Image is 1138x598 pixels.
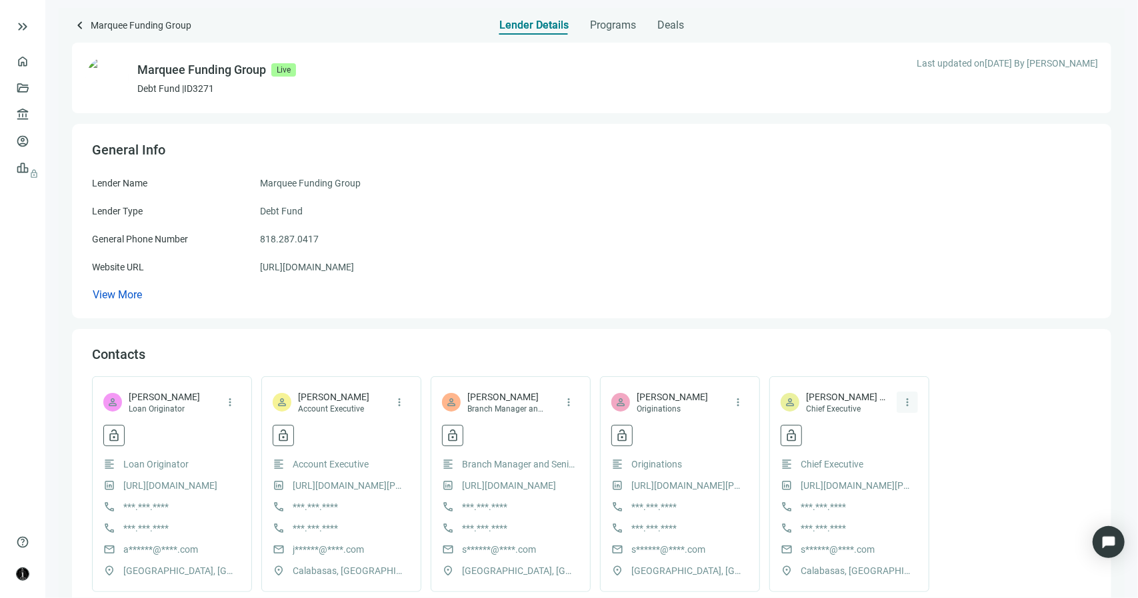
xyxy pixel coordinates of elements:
[277,429,290,442] span: lock_open
[93,288,142,301] span: View More
[72,17,88,33] span: keyboard_arrow_left
[273,522,285,534] span: call
[92,234,188,244] span: General Phone Number
[276,396,288,408] span: person
[446,429,459,442] span: lock_open
[784,396,796,408] span: person
[260,260,354,274] a: [URL][DOMAIN_NAME]
[1093,526,1125,558] div: Open Intercom Messenger
[558,392,579,413] button: more_vert
[611,425,633,446] button: lock_open
[590,19,636,32] span: Programs
[129,390,200,404] span: [PERSON_NAME]
[129,404,200,414] span: Loan Originator
[611,565,623,577] span: location_on
[103,425,125,446] button: lock_open
[657,19,684,32] span: Deals
[785,429,798,442] span: lock_open
[806,390,886,404] span: [PERSON_NAME] Fine
[611,501,623,513] span: call
[273,425,294,446] button: lock_open
[103,501,115,513] span: call
[781,543,793,555] span: mail
[298,404,369,414] span: Account Executive
[15,19,31,35] span: keyboard_double_arrow_right
[260,176,361,190] span: Marquee Funding Group
[442,501,454,513] span: call
[615,396,627,408] span: person
[801,563,914,578] span: Calabasas, [GEOGRAPHIC_DATA]
[442,425,463,446] button: lock_open
[17,568,29,580] img: avatar
[298,390,369,404] span: [PERSON_NAME]
[801,457,863,471] span: Chief Executive
[260,232,319,246] span: 818.287.0417
[273,458,285,470] span: format_align_left
[219,392,241,413] button: more_vert
[801,478,914,493] a: [URL][DOMAIN_NAME][PERSON_NAME]
[611,522,623,534] span: call
[615,429,629,442] span: lock_open
[103,543,115,555] span: mail
[732,396,744,408] span: more_vert
[273,501,285,513] span: call
[92,206,143,216] span: Lender Type
[107,429,121,442] span: lock_open
[85,56,129,100] img: 9858a796-eca9-418d-aa88-888ee4c07641
[631,457,682,471] span: Originations
[611,543,623,555] span: mail
[123,563,237,578] span: [GEOGRAPHIC_DATA], [GEOGRAPHIC_DATA]
[293,478,406,493] a: [URL][DOMAIN_NAME][PERSON_NAME]
[806,404,883,414] span: Chief Executive
[462,563,575,578] span: [GEOGRAPHIC_DATA], [GEOGRAPHIC_DATA]
[445,396,457,408] span: person
[260,204,303,218] span: Debt Fund
[293,563,406,578] span: Calabasas, [GEOGRAPHIC_DATA]
[92,262,144,272] span: Website URL
[611,458,623,470] span: format_align_left
[781,522,793,534] span: call
[442,522,454,534] span: call
[103,565,115,577] span: location_on
[781,565,793,577] span: location_on
[442,543,454,555] span: mail
[563,396,575,408] span: more_vert
[389,392,410,413] button: more_vert
[467,404,544,414] span: Branch Manager and Senior Loan Officer
[92,178,147,188] span: Lender Name
[781,458,793,470] span: format_align_left
[917,56,1098,71] span: Last updated on [DATE] By [PERSON_NAME]
[72,17,88,35] a: keyboard_arrow_left
[897,392,918,413] button: more_vert
[271,63,296,77] span: Live
[637,390,708,404] span: [PERSON_NAME]
[273,565,285,577] span: location_on
[442,565,454,577] span: location_on
[103,522,115,534] span: call
[123,457,189,471] span: Loan Originator
[462,478,556,493] a: [URL][DOMAIN_NAME]
[727,392,749,413] button: more_vert
[92,142,165,158] span: General Info
[91,17,191,35] span: Marquee Funding Group
[137,61,266,79] div: Marquee Funding Group
[781,425,802,446] button: lock_open
[499,19,569,32] span: Lender Details
[107,396,119,408] span: person
[137,82,296,95] p: Debt Fund | ID 3271
[631,478,745,493] a: [URL][DOMAIN_NAME][PERSON_NAME]
[442,458,454,470] span: format_align_left
[92,288,143,302] button: View More
[103,458,115,470] span: format_align_left
[92,346,145,362] span: Contacts
[467,390,544,404] span: [PERSON_NAME]
[273,543,285,555] span: mail
[224,396,236,408] span: more_vert
[462,457,575,471] span: Branch Manager and Senior Loan Officer
[123,478,217,493] a: [URL][DOMAIN_NAME]
[637,404,708,414] span: Originations
[781,501,793,513] span: call
[631,563,745,578] span: [GEOGRAPHIC_DATA], [GEOGRAPHIC_DATA]
[393,396,405,408] span: more_vert
[16,535,29,549] span: help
